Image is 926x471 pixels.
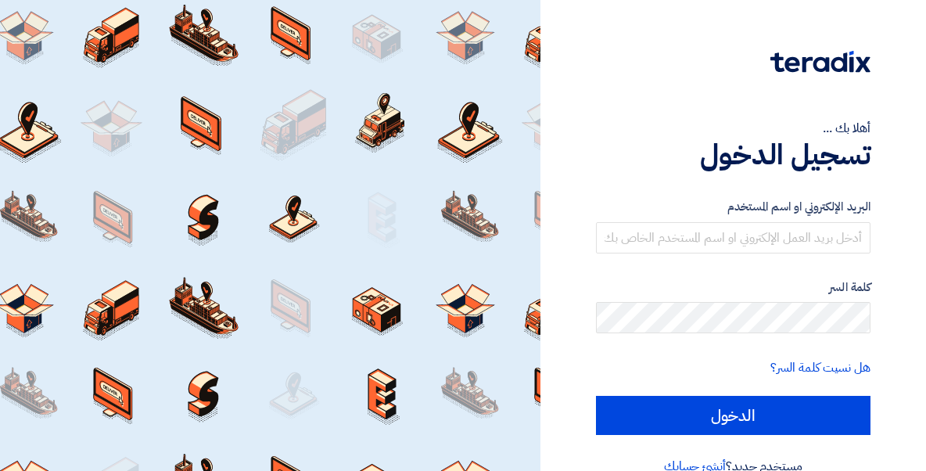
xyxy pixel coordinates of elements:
label: كلمة السر [596,279,870,297]
img: Teradix logo [770,51,870,73]
label: البريد الإلكتروني او اسم المستخدم [596,198,870,216]
a: هل نسيت كلمة السر؟ [770,358,870,377]
input: أدخل بريد العمل الإلكتروني او اسم المستخدم الخاص بك ... [596,222,870,253]
div: أهلا بك ... [596,119,870,138]
input: الدخول [596,396,870,435]
h1: تسجيل الدخول [596,138,870,172]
